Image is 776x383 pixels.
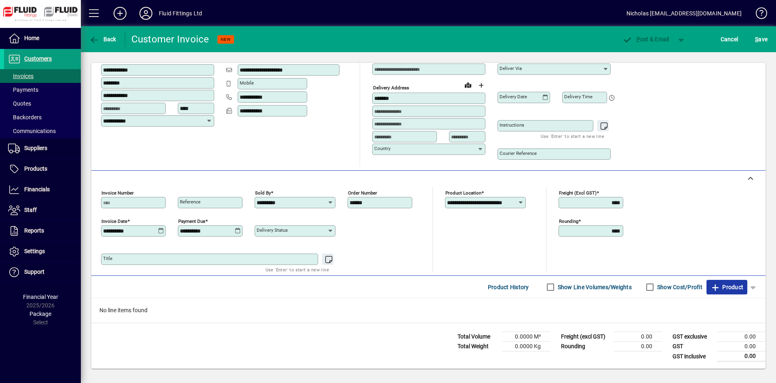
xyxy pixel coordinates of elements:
[8,87,38,93] span: Payments
[24,55,52,62] span: Customers
[221,37,231,42] span: NEW
[255,190,271,196] mat-label: Sold by
[103,256,112,261] mat-label: Title
[4,180,81,200] a: Financials
[23,294,58,300] span: Financial Year
[755,33,768,46] span: ave
[668,351,717,362] td: GST inclusive
[462,78,474,91] a: View on map
[500,122,524,128] mat-label: Instructions
[4,110,81,124] a: Backorders
[755,36,758,42] span: S
[159,7,202,20] div: Fluid Fittings Ltd
[557,332,614,342] td: Freight (excl GST)
[559,218,578,224] mat-label: Rounding
[637,36,640,42] span: P
[717,351,765,362] td: 0.00
[8,73,34,79] span: Invoices
[348,190,377,196] mat-label: Order number
[24,186,50,193] span: Financials
[502,342,550,351] td: 0.0000 Kg
[668,342,717,351] td: GST
[4,83,81,97] a: Payments
[500,66,522,71] mat-label: Deliver via
[91,298,765,323] div: No line items found
[4,28,81,49] a: Home
[30,311,51,317] span: Package
[556,283,632,291] label: Show Line Volumes/Weights
[706,280,747,294] button: Product
[24,269,44,275] span: Support
[453,342,502,351] td: Total Weight
[4,97,81,110] a: Quotes
[266,265,329,274] mat-hint: Use 'Enter' to start a new line
[24,145,47,151] span: Suppliers
[180,199,200,205] mat-label: Reference
[24,35,39,41] span: Home
[8,128,56,134] span: Communications
[101,218,127,224] mat-label: Invoice date
[4,221,81,241] a: Reports
[178,218,205,224] mat-label: Payment due
[87,32,118,47] button: Back
[614,332,662,342] td: 0.00
[557,342,614,351] td: Rounding
[500,94,527,99] mat-label: Delivery date
[133,6,159,21] button: Profile
[8,100,31,107] span: Quotes
[711,281,743,294] span: Product
[541,131,604,141] mat-hint: Use 'Enter' to start a new line
[474,79,487,92] button: Choose address
[559,190,597,196] mat-label: Freight (excl GST)
[750,2,766,28] a: Knowledge Base
[668,332,717,342] td: GST exclusive
[4,200,81,220] a: Staff
[203,51,216,63] button: Copy to Delivery address
[721,33,738,46] span: Cancel
[485,280,532,294] button: Product History
[257,227,288,233] mat-label: Delivery status
[4,159,81,179] a: Products
[753,32,770,47] button: Save
[81,32,125,47] app-page-header-button: Back
[24,165,47,172] span: Products
[190,50,203,63] a: View on map
[240,80,254,86] mat-label: Mobile
[488,281,529,294] span: Product History
[89,36,116,42] span: Back
[131,33,209,46] div: Customer Invoice
[500,150,537,156] mat-label: Courier Reference
[4,241,81,262] a: Settings
[4,138,81,159] a: Suppliers
[107,6,133,21] button: Add
[614,342,662,351] td: 0.00
[453,332,502,342] td: Total Volume
[564,94,593,99] mat-label: Delivery time
[101,190,134,196] mat-label: Invoice number
[626,7,742,20] div: Nicholas [EMAIL_ADDRESS][DOMAIN_NAME]
[8,114,42,121] span: Backorders
[24,227,44,234] span: Reports
[717,342,765,351] td: 0.00
[717,332,765,342] td: 0.00
[656,283,702,291] label: Show Cost/Profit
[374,146,390,151] mat-label: Country
[4,124,81,138] a: Communications
[4,262,81,282] a: Support
[24,207,37,213] span: Staff
[719,32,740,47] button: Cancel
[4,69,81,83] a: Invoices
[502,332,550,342] td: 0.0000 M³
[622,36,669,42] span: ost & Email
[618,32,673,47] button: Post & Email
[445,190,481,196] mat-label: Product location
[24,248,45,254] span: Settings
